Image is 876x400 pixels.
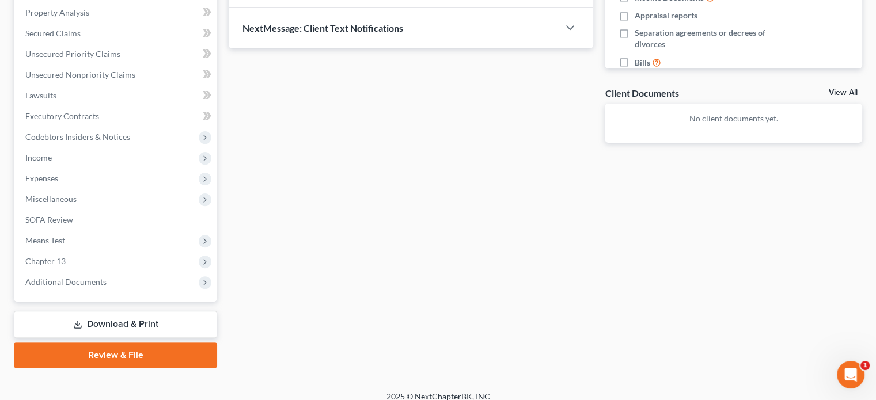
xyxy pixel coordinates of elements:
a: Unsecured Nonpriority Claims [16,64,217,85]
span: Executory Contracts [25,111,99,121]
a: Unsecured Priority Claims [16,44,217,64]
span: Means Test [25,235,65,245]
span: Chapter 13 [25,256,66,266]
div: Client Documents [605,87,678,99]
a: View All [829,89,858,97]
span: Separation agreements or decrees of divorces [635,27,788,50]
span: Appraisal reports [635,10,697,21]
span: Secured Claims [25,28,81,38]
span: Lawsuits [25,90,56,100]
span: Property Analysis [25,7,89,17]
a: SOFA Review [16,209,217,230]
span: 1 [860,361,870,370]
a: Executory Contracts [16,106,217,127]
a: Lawsuits [16,85,217,106]
span: NextMessage: Client Text Notifications [242,22,403,33]
span: Unsecured Priority Claims [25,49,120,59]
span: Unsecured Nonpriority Claims [25,70,135,79]
span: Expenses [25,173,58,183]
span: Income [25,153,52,162]
span: Bills [635,57,650,68]
span: Miscellaneous [25,194,77,204]
a: Download & Print [14,311,217,338]
iframe: Intercom live chat [837,361,864,388]
span: Additional Documents [25,277,107,287]
a: Property Analysis [16,2,217,23]
span: Codebtors Insiders & Notices [25,132,130,142]
span: SOFA Review [25,215,73,224]
a: Review & File [14,342,217,368]
a: Secured Claims [16,23,217,44]
p: No client documents yet. [614,113,853,124]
